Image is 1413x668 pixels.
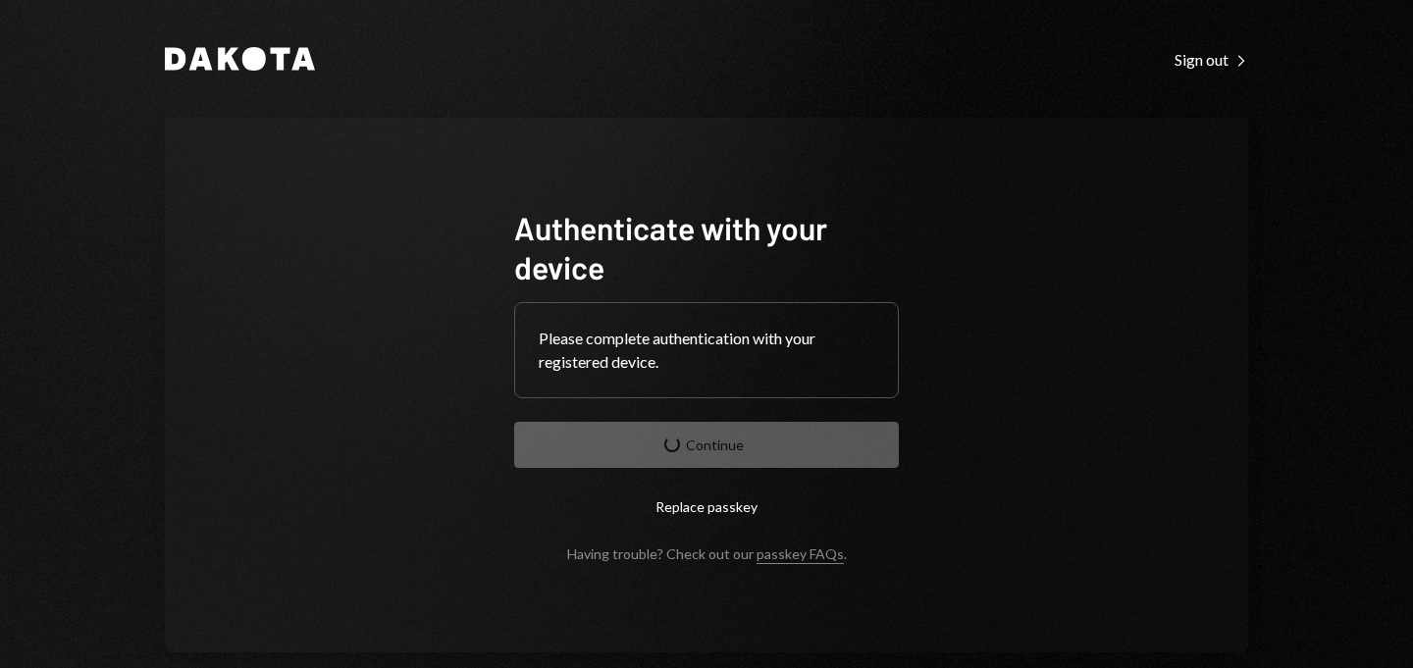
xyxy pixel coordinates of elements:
[539,327,874,374] div: Please complete authentication with your registered device.
[1175,50,1248,70] div: Sign out
[514,208,899,286] h1: Authenticate with your device
[514,484,899,530] button: Replace passkey
[1175,48,1248,70] a: Sign out
[567,545,847,562] div: Having trouble? Check out our .
[757,545,844,564] a: passkey FAQs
